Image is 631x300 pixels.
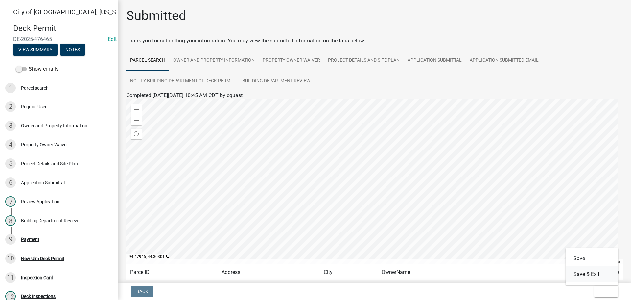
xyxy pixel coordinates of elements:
[13,24,113,33] h4: Deck Permit
[259,50,324,71] a: Property Owner Waiver
[21,275,53,280] div: Inspection Card
[238,71,314,92] a: Building Department Review
[131,115,142,125] div: Zoom out
[136,289,148,294] span: Back
[594,286,618,297] button: Exit
[5,83,16,93] div: 1
[218,264,320,281] td: Address
[126,71,238,92] a: Notify Building Department of Deck Permit
[126,264,218,281] td: ParcelID
[320,264,378,281] td: City
[5,234,16,245] div: 9
[404,50,466,71] a: Application Submittal
[13,36,105,42] span: DE-2025-476465
[566,251,618,266] button: Save
[131,286,153,297] button: Back
[466,50,543,71] a: Application Submitted Email
[5,158,16,169] div: 5
[126,8,186,24] h1: Submitted
[131,129,142,139] div: Find my location
[21,86,49,90] div: Parcel search
[615,259,621,264] a: Esri
[126,50,169,71] a: Parcel search
[21,161,78,166] div: Project Details and Site Plan
[21,294,56,299] div: Deck Inspections
[566,248,618,285] div: Exit
[16,65,58,73] label: Show emails
[13,44,58,56] button: View Summary
[21,218,78,223] div: Building Department Review
[5,196,16,207] div: 7
[108,36,117,42] a: Edit
[5,101,16,112] div: 2
[5,253,16,264] div: 10
[566,266,618,282] button: Save & Exit
[5,139,16,150] div: 4
[131,104,142,115] div: Zoom in
[13,47,58,53] wm-modal-confirm: Summary
[21,256,64,261] div: New Ulm Deck Permit
[378,264,584,281] td: OwnerName
[5,121,16,131] div: 3
[21,142,68,147] div: Property Owner Waiver
[5,272,16,283] div: 11
[21,237,39,242] div: Payment
[5,177,16,188] div: 6
[60,47,85,53] wm-modal-confirm: Notes
[126,92,243,98] span: Completed [DATE][DATE] 10:45 AM CDT by cquast
[21,199,59,204] div: Review Application
[5,215,16,226] div: 8
[21,123,87,128] div: Owner and Property Information
[21,180,65,185] div: Application Submittal
[126,37,623,45] div: Thank you for submitting your information. You may view the submitted information on the tabs below.
[599,289,609,294] span: Exit
[13,8,133,16] span: City of [GEOGRAPHIC_DATA], [US_STATE]
[169,50,259,71] a: Owner and Property Information
[21,104,47,109] div: Require User
[324,50,404,71] a: Project Details and Site Plan
[60,44,85,56] button: Notes
[108,36,117,42] wm-modal-confirm: Edit Application Number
